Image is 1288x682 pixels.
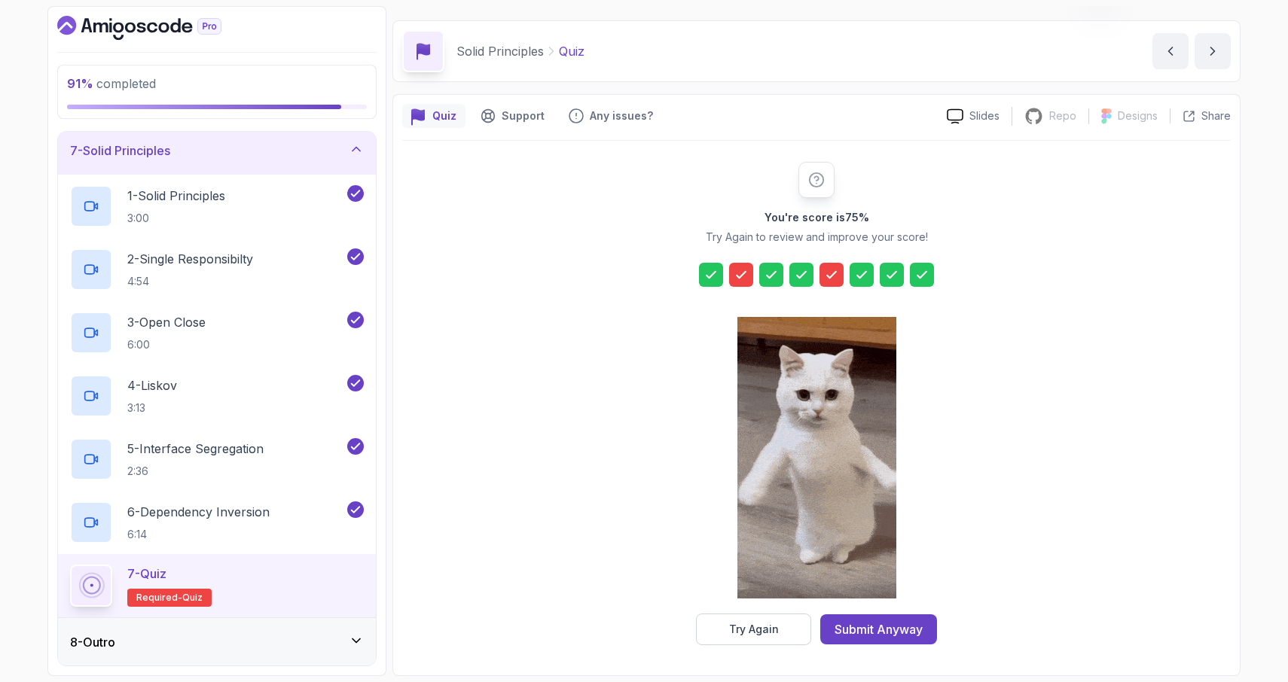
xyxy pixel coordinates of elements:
p: Solid Principles [456,42,544,60]
h3: 8 - Outro [70,633,115,651]
p: 3:00 [127,211,225,226]
a: Slides [935,108,1012,124]
button: 4-Liskov3:13 [70,375,364,417]
h3: 7 - Solid Principles [70,142,170,160]
p: Repo [1049,108,1076,123]
img: cool-cat [737,317,896,598]
p: Share [1201,108,1231,123]
button: quiz button [402,104,465,128]
p: 4 - Liskov [127,376,177,394]
button: 8-Outro [58,618,376,666]
p: 6:14 [127,527,270,542]
p: 2 - Single Responsibilty [127,250,253,268]
a: Dashboard [57,16,256,40]
p: 3 - Open Close [127,313,206,331]
button: 3-Open Close6:00 [70,312,364,354]
p: 4:54 [127,274,253,289]
span: completed [67,76,156,91]
p: Slides [969,108,1000,123]
p: 1 - Solid Principles [127,187,225,205]
p: Try Again to review and improve your score! [706,230,928,245]
p: Support [502,108,545,123]
button: Support button [472,104,554,128]
p: Quiz [559,42,584,60]
div: Submit Anyway [835,620,923,638]
span: 91 % [67,76,93,91]
p: Designs [1118,108,1158,123]
button: next content [1195,33,1231,69]
button: Share [1170,108,1231,123]
button: Submit Anyway [820,614,937,644]
button: 6-Dependency Inversion6:14 [70,501,364,543]
p: Quiz [432,108,456,123]
button: 5-Interface Segregation2:36 [70,438,364,480]
h2: You're score is 75 % [765,210,869,225]
button: 1-Solid Principles3:00 [70,185,364,227]
span: quiz [182,592,203,604]
button: 2-Single Responsibilty4:54 [70,248,364,291]
div: Try Again [729,622,779,637]
p: 3:13 [127,400,177,416]
button: 7-Solid Principles [58,126,376,175]
p: 6 - Dependency Inversion [127,503,270,521]
p: 5 - Interface Segregation [127,440,264,458]
p: Any issues? [590,108,653,123]
button: Feedback button [560,104,662,128]
p: 6:00 [127,337,206,352]
p: 2:36 [127,464,264,479]
p: 7 - Quiz [127,565,166,583]
button: Try Again [696,613,811,645]
span: Required- [136,592,182,604]
button: 7-QuizRequired-quiz [70,565,364,607]
button: previous content [1152,33,1189,69]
